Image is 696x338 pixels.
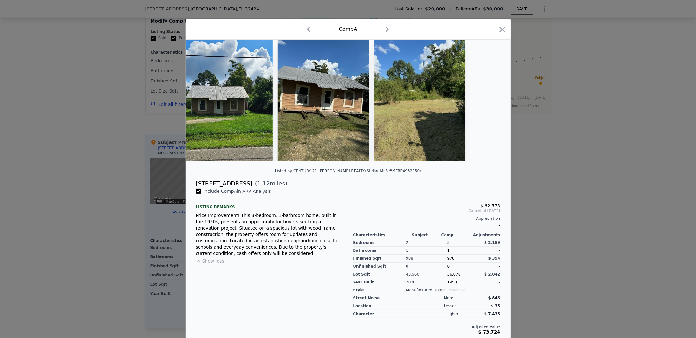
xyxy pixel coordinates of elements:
span: 976 [447,256,455,261]
span: $ 62,575 [480,203,500,208]
div: street noise [353,294,412,302]
span: 1.12 [257,180,270,187]
span: 0 [447,264,450,269]
span: $ 7,435 [484,312,500,316]
span: $ 2,159 [484,240,500,245]
span: 36,878 [447,272,461,276]
span: 3 [447,240,450,245]
div: Bedrooms [353,239,406,247]
div: - [474,247,500,255]
div: Comp [441,232,471,237]
div: Finished Sqft [353,255,406,263]
span: ( miles) [252,179,287,188]
div: 2020 [406,278,447,286]
span: Include Comp A in ARV Analysis [201,189,274,194]
button: Show less [196,258,224,264]
span: $ 394 [488,256,500,261]
img: Property Img [278,40,369,161]
img: Property Img [374,40,465,161]
div: Style [353,286,406,294]
span: $ 2,042 [484,272,500,276]
div: Listing remarks [196,199,343,210]
div: 988 [406,255,447,263]
div: 1 [406,247,447,255]
div: - lesser [441,303,456,309]
div: - more [441,296,453,301]
div: Year Built [353,278,406,286]
div: Lot Sqft [353,270,406,278]
div: 0 [406,263,447,270]
span: -$ 35 [489,304,500,308]
div: + higher [441,311,459,316]
div: - [474,278,500,286]
div: - [474,263,500,270]
div: Comp A [339,25,357,33]
span: Canceled [DATE] [353,208,500,213]
div: - [474,286,500,294]
span: -$ 846 [487,296,500,300]
div: 1950 [447,278,474,286]
div: [STREET_ADDRESS] [196,179,252,188]
div: Adjusted Value [353,324,500,329]
div: Unfinished Sqft [353,263,406,270]
div: - [353,221,500,230]
div: character [353,310,412,318]
div: Manufactured Home [406,286,447,294]
div: Listed by CENTURY 21 [PERSON_NAME] REALTY (Stellar MLS #MFRP4932050) [275,169,421,173]
div: Unspecified [447,286,474,294]
div: Price Improvement! This 3-bedroom, 1-bathroom home, built in the 1950s, presents an opportunity f... [196,212,343,257]
div: 2 [406,239,447,247]
div: Characteristics [353,232,412,237]
img: Property Img [186,40,273,161]
span: $ 73,724 [478,329,500,335]
div: location [353,302,412,310]
div: Subject [412,232,441,237]
div: Adjustments [471,232,500,237]
div: Appreciation [353,216,500,221]
div: 1 [447,247,474,255]
div: Bathrooms [353,247,406,255]
div: 43,560 [406,270,447,278]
